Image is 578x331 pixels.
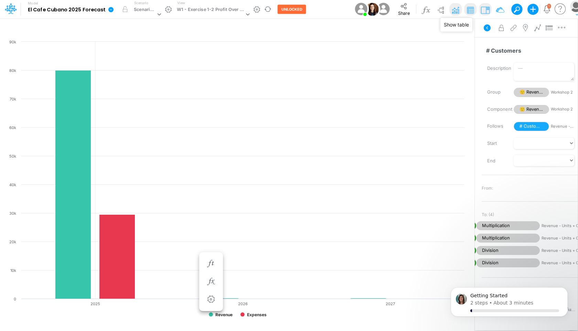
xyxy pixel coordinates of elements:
[514,122,549,131] span: # Customers
[28,1,38,6] label: Model
[440,279,578,328] iframe: Intercom notifications message
[482,44,573,57] input: — Node name —
[482,104,509,115] label: Component
[482,185,493,191] span: From:
[482,63,509,74] label: Description
[134,6,156,14] div: Scenario 1
[551,89,575,95] span: Workshop 2
[10,268,16,273] text: 10k
[9,154,16,159] text: 50k
[376,1,391,17] img: User Image Icon
[247,312,267,317] text: Expenses
[177,6,244,14] div: W1 - Exercise 1-2 Profit Over Time
[476,246,540,255] span: Division
[10,97,16,102] text: 70k
[9,68,16,73] text: 80k
[476,234,540,243] span: Multiplication
[6,21,401,35] input: Type a title here
[366,3,379,16] img: User Image Icon
[543,5,551,13] a: Notifications
[482,86,509,98] label: Group
[238,301,248,306] text: 2026
[548,4,550,8] div: 1 unread items
[514,88,549,97] span: 🙂 Revenue - Units + COGS
[28,7,105,13] b: El Cafe Cubano 2025 Forecast
[398,10,410,15] span: Share
[551,124,575,129] span: Revenue - Units + COGS
[476,221,540,231] span: Multiplication
[9,182,16,187] text: 40k
[134,0,148,6] label: Scenario
[393,1,415,18] button: Share
[386,301,395,306] text: 2027
[482,138,509,149] label: Start
[9,239,16,244] text: 20k
[278,5,306,14] button: UNLOCKED
[476,258,540,268] span: Division
[9,125,16,130] text: 60k
[482,155,509,167] label: End
[215,312,233,317] text: Revenue
[353,1,369,17] img: User Image Icon
[9,40,16,44] text: 90k
[482,120,509,132] label: Follows
[90,301,100,306] text: 2025
[551,106,575,112] span: Workshop 2
[9,211,16,216] text: 30k
[440,18,472,32] div: Show table
[482,212,494,218] span: To: (4)
[514,105,549,114] span: 🙂 Revenue - Units + COGS
[14,297,16,301] text: 0
[177,0,185,6] label: View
